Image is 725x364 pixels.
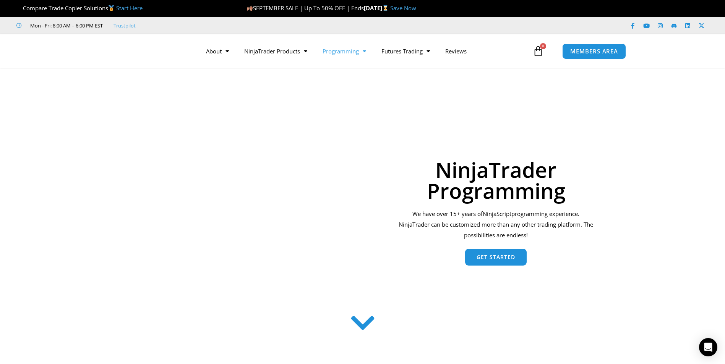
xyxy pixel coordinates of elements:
[399,210,593,239] span: programming experience. NinjaTrader can be customized more than any other trading platform. The p...
[465,249,527,266] a: Get Started
[483,210,511,217] span: NinjaScript
[562,43,626,59] a: MEMBERS AREA
[570,48,618,54] span: MEMBERS AREA
[477,254,515,260] span: Get Started
[247,4,364,12] span: SEPTEMBER SALE | Up To 50% OFF | Ends
[116,4,143,12] a: Start Here
[438,42,474,60] a: Reviews
[396,209,595,241] div: We have over 15+ years of
[521,40,555,62] a: 0
[390,4,416,12] a: Save Now
[17,5,23,11] img: 🏆
[383,5,388,11] img: ⌛
[699,338,717,356] div: Open Intercom Messenger
[109,5,114,11] img: 🥇
[198,42,531,60] nav: Menu
[114,21,136,30] a: Trustpilot
[364,4,390,12] strong: [DATE]
[16,4,143,12] span: Compare Trade Copier Solutions
[540,43,546,49] span: 0
[315,42,374,60] a: Programming
[247,5,253,11] img: 🍂
[198,42,237,60] a: About
[89,37,171,65] img: LogoAI | Affordable Indicators – NinjaTrader
[141,108,362,300] img: programming 1 | Affordable Indicators – NinjaTrader
[374,42,438,60] a: Futures Trading
[396,159,595,201] h1: NinjaTrader Programming
[28,21,103,30] span: Mon - Fri: 8:00 AM – 6:00 PM EST
[237,42,315,60] a: NinjaTrader Products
